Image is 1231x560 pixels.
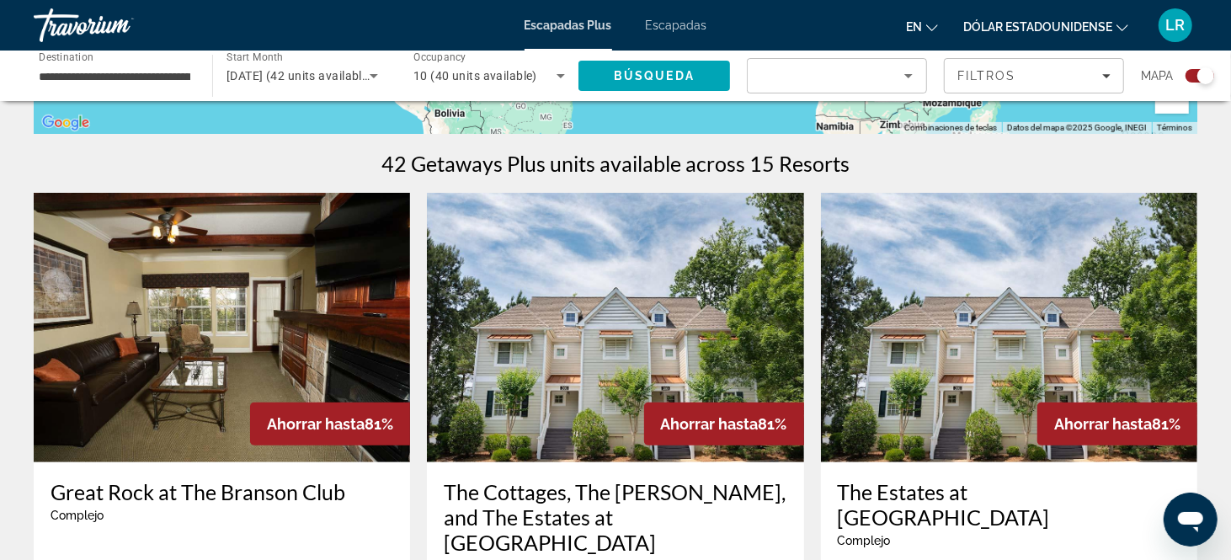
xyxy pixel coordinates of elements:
[904,122,997,134] button: Combinaciones de teclas
[226,52,283,64] span: Start Month
[1154,8,1197,43] button: Menú de usuario
[444,479,786,555] a: The Cottages, The [PERSON_NAME], and The Estates at [GEOGRAPHIC_DATA]
[38,112,93,134] a: Abre esta zona en Google Maps (se abre en una nueva ventana)
[250,403,410,445] div: 81%
[614,69,695,83] span: Búsqueda
[644,403,804,445] div: 81%
[1007,123,1147,132] span: Datos del mapa ©2025 Google, INEGI
[51,479,393,504] a: Great Rock at The Branson Club
[267,415,365,433] span: Ahorrar hasta
[957,69,1016,83] span: Filtros
[226,69,373,83] span: [DATE] (42 units available)
[39,67,190,87] input: Select destination
[761,66,913,86] mat-select: Sort by
[34,193,410,462] img: Great Rock at The Branson Club
[821,193,1197,462] img: The Estates at King's Creek Plantation
[963,20,1112,34] font: Dólar estadounidense
[661,415,759,433] span: Ahorrar hasta
[38,112,93,134] img: Google
[381,151,850,176] h1: 42 Getaways Plus units available across 15 Resorts
[1037,403,1197,445] div: 81%
[906,14,938,39] button: Cambiar idioma
[413,69,537,83] span: 10 (40 units available)
[427,193,803,462] img: The Cottages, The Townes, and The Estates at King's Creek
[39,51,93,63] span: Destination
[906,20,922,34] font: en
[1054,415,1152,433] span: Ahorrar hasta
[1141,64,1173,88] span: Mapa
[963,14,1128,39] button: Cambiar moneda
[646,19,707,32] a: Escapadas
[1157,123,1192,132] a: Términos (se abre en una nueva pestaña)
[578,61,730,91] button: Search
[34,3,202,47] a: Travorium
[838,534,891,547] span: Complejo
[525,19,612,32] a: Escapadas Plus
[1166,16,1186,34] font: LR
[1164,493,1218,547] iframe: Botón para iniciar la ventana de mensajería
[838,479,1180,530] a: The Estates at [GEOGRAPHIC_DATA]
[944,58,1124,93] button: Filters
[413,52,466,64] span: Occupancy
[51,509,104,522] span: Complejo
